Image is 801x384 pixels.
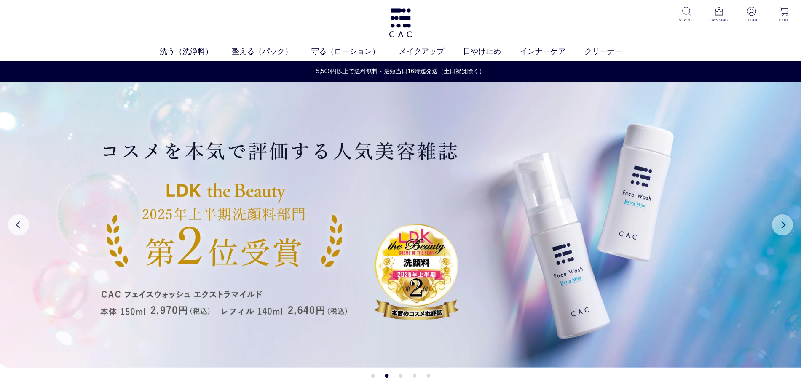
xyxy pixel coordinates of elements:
[399,374,402,378] button: 3 of 5
[413,374,416,378] button: 4 of 5
[584,46,641,57] a: クリーナー
[8,214,29,235] button: Previous
[385,374,388,378] button: 2 of 5
[311,46,399,57] a: 守る（ローション）
[676,17,697,23] p: SEARCH
[772,214,793,235] button: Next
[232,46,311,57] a: 整える（パック）
[388,8,413,37] img: logo
[160,46,232,57] a: 洗う（洗浄料）
[774,17,794,23] p: CART
[371,374,375,378] button: 1 of 5
[709,17,729,23] p: RANKING
[520,46,584,57] a: インナーケア
[709,7,729,23] a: RANKING
[774,7,794,23] a: CART
[741,17,762,23] p: LOGIN
[0,67,801,76] a: 5,500円以上で送料無料・最短当日16時迄発送（土日祝は除く）
[741,7,762,23] a: LOGIN
[676,7,697,23] a: SEARCH
[399,46,463,57] a: メイクアップ
[463,46,520,57] a: 日やけ止め
[426,374,430,378] button: 5 of 5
